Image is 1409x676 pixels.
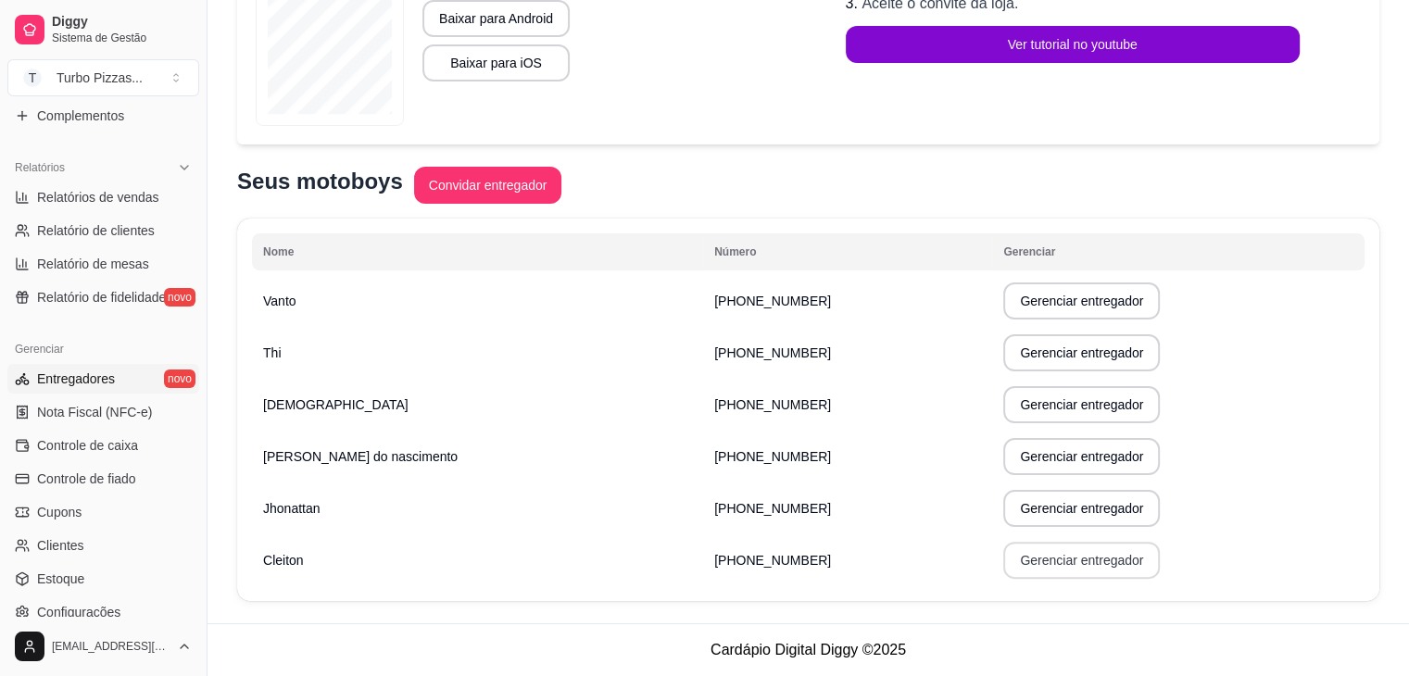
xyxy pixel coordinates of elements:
[37,603,120,621] span: Configurações
[1003,334,1160,371] button: Gerenciar entregador
[714,553,831,568] span: [PHONE_NUMBER]
[37,536,84,555] span: Clientes
[252,233,703,270] th: Nome
[7,597,199,627] a: Configurações
[1003,542,1160,579] button: Gerenciar entregador
[237,167,403,196] p: Seus motoboys
[37,288,166,307] span: Relatório de fidelidade
[714,501,831,516] span: [PHONE_NUMBER]
[7,364,199,394] a: Entregadoresnovo
[714,345,831,360] span: [PHONE_NUMBER]
[714,397,831,412] span: [PHONE_NUMBER]
[208,623,1409,676] footer: Cardápio Digital Diggy © 2025
[7,397,199,427] a: Nota Fiscal (NFC-e)
[7,624,199,669] button: [EMAIL_ADDRESS][DOMAIN_NAME]
[37,503,82,521] span: Cupons
[703,233,992,270] th: Número
[37,403,152,421] span: Nota Fiscal (NFC-e)
[7,7,199,52] a: DiggySistema de Gestão
[263,344,692,362] p: Thi
[37,570,84,588] span: Estoque
[846,26,1300,63] button: Ver tutorial no youtube
[414,167,562,204] button: Convidar entregador
[714,449,831,464] span: [PHONE_NUMBER]
[1003,282,1160,319] button: Gerenciar entregador
[7,216,199,245] a: Relatório de clientes
[52,639,170,654] span: [EMAIL_ADDRESS][DOMAIN_NAME]
[263,395,692,414] p: [DEMOGRAPHIC_DATA]
[1003,386,1160,423] button: Gerenciar entregador
[37,106,124,125] span: Complementos
[714,294,831,308] span: [PHONE_NUMBER]
[1003,490,1160,527] button: Gerenciar entregador
[7,564,199,594] a: Estoque
[263,551,692,570] p: Cleiton
[7,431,199,460] a: Controle de caixa
[23,69,42,87] span: T
[7,497,199,527] a: Cupons
[7,334,199,364] div: Gerenciar
[7,464,199,494] a: Controle de fiado
[7,59,199,96] button: Select a team
[7,282,199,312] a: Relatório de fidelidadenovo
[52,31,192,45] span: Sistema de Gestão
[37,469,136,488] span: Controle de fiado
[57,69,143,87] div: Turbo Pizzas ...
[263,499,692,518] p: Jhonattan
[37,221,155,240] span: Relatório de clientes
[7,101,199,131] a: Complementos
[37,369,115,388] span: Entregadores
[7,249,199,279] a: Relatório de mesas
[422,44,570,81] button: Baixar para iOS
[7,182,199,212] a: Relatórios de vendas
[263,292,692,310] p: Vanto
[37,255,149,273] span: Relatório de mesas
[15,160,65,175] span: Relatórios
[37,436,138,455] span: Controle de caixa
[992,233,1365,270] th: Gerenciar
[37,188,159,207] span: Relatórios de vendas
[7,531,199,560] a: Clientes
[52,14,192,31] span: Diggy
[1003,438,1160,475] button: Gerenciar entregador
[263,447,692,466] p: [PERSON_NAME] do nascimento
